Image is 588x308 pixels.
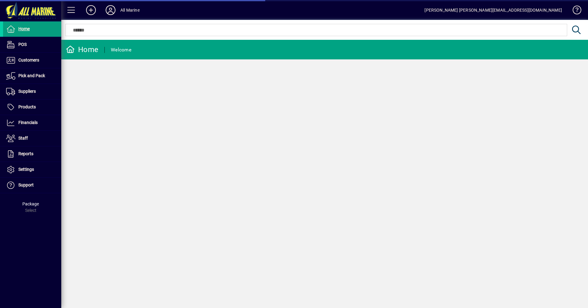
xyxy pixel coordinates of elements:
[66,45,98,54] div: Home
[3,37,61,52] a: POS
[18,58,39,62] span: Customers
[18,89,36,94] span: Suppliers
[3,100,61,115] a: Products
[18,120,38,125] span: Financials
[18,104,36,109] span: Products
[568,1,580,21] a: Knowledge Base
[18,26,30,31] span: Home
[3,131,61,146] a: Staff
[81,5,101,16] button: Add
[18,182,34,187] span: Support
[120,5,140,15] div: All Marine
[18,151,33,156] span: Reports
[101,5,120,16] button: Profile
[18,167,34,172] span: Settings
[22,201,39,206] span: Package
[3,68,61,84] a: Pick and Pack
[18,136,28,141] span: Staff
[3,146,61,162] a: Reports
[3,53,61,68] a: Customers
[18,73,45,78] span: Pick and Pack
[18,42,27,47] span: POS
[3,178,61,193] a: Support
[3,162,61,177] a: Settings
[3,84,61,99] a: Suppliers
[111,45,131,55] div: Welcome
[3,115,61,130] a: Financials
[424,5,562,15] div: [PERSON_NAME] [PERSON_NAME][EMAIL_ADDRESS][DOMAIN_NAME]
